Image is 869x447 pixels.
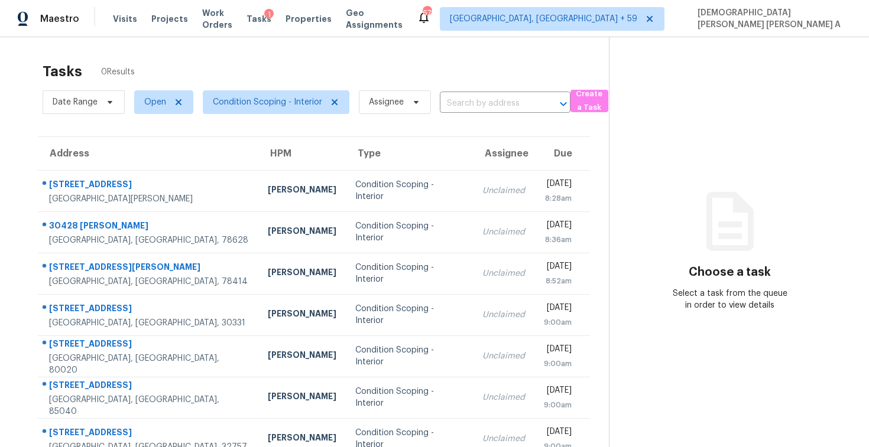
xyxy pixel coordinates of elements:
[544,358,572,370] div: 9:00am
[268,390,336,405] div: [PERSON_NAME]
[286,13,332,25] span: Properties
[268,266,336,281] div: [PERSON_NAME]
[544,302,572,317] div: [DATE]
[482,185,525,197] div: Unclaimed
[49,394,249,417] div: [GEOGRAPHIC_DATA], [GEOGRAPHIC_DATA], 85040
[49,302,249,317] div: [STREET_ADDRESS]
[151,13,188,25] span: Projects
[355,303,464,327] div: Condition Scoping - Interior
[268,349,336,364] div: [PERSON_NAME]
[689,266,771,278] h3: Choose a task
[101,66,135,78] span: 0 Results
[544,192,572,204] div: 8:28am
[544,426,572,441] div: [DATE]
[482,309,525,321] div: Unclaimed
[49,317,249,329] div: [GEOGRAPHIC_DATA], [GEOGRAPHIC_DATA], 30331
[544,178,572,192] div: [DATE]
[268,308,336,322] div: [PERSON_NAME]
[544,275,572,287] div: 8:52am
[49,261,249,276] div: [STREET_ADDRESS][PERSON_NAME]
[450,13,637,25] span: [GEOGRAPHIC_DATA], [GEOGRAPHIC_DATA] + 59
[423,7,431,19] div: 672
[49,234,249,246] div: [GEOGRAPHIC_DATA], [GEOGRAPHIC_DATA], 78628
[49,178,249,193] div: [STREET_ADDRESS]
[576,87,602,115] span: Create a Task
[213,96,322,108] span: Condition Scoping - Interior
[544,234,572,246] div: 8:36am
[49,379,249,394] div: [STREET_ADDRESS]
[670,288,790,311] div: Select a task from the queue in order to view details
[544,384,572,399] div: [DATE]
[49,353,249,376] div: [GEOGRAPHIC_DATA], [GEOGRAPHIC_DATA], 80020
[355,386,464,409] div: Condition Scoping - Interior
[264,9,274,21] div: 1
[544,260,572,275] div: [DATE]
[268,432,336,446] div: [PERSON_NAME]
[49,193,249,205] div: [GEOGRAPHIC_DATA][PERSON_NAME]
[268,225,336,240] div: [PERSON_NAME]
[473,137,534,170] th: Assignee
[355,179,464,203] div: Condition Scoping - Interior
[49,426,249,441] div: [STREET_ADDRESS]
[440,94,537,113] input: Search by address
[43,66,82,77] h2: Tasks
[544,399,572,411] div: 9:00am
[482,226,525,238] div: Unclaimed
[355,262,464,285] div: Condition Scoping - Interior
[534,137,590,170] th: Due
[268,184,336,198] div: [PERSON_NAME]
[38,137,258,170] th: Address
[693,7,851,31] span: [DEMOGRAPHIC_DATA][PERSON_NAME] [PERSON_NAME] A
[40,13,79,25] span: Maestro
[49,220,249,234] div: 30428 [PERSON_NAME]
[258,137,346,170] th: HPM
[355,344,464,368] div: Condition Scoping - Interior
[555,96,572,112] button: Open
[482,267,525,279] div: Unclaimed
[49,338,249,353] div: [STREET_ADDRESS]
[482,350,525,362] div: Unclaimed
[570,90,608,112] button: Create a Task
[544,343,572,358] div: [DATE]
[482,391,525,403] div: Unclaimed
[247,15,271,23] span: Tasks
[113,13,137,25] span: Visits
[53,96,98,108] span: Date Range
[544,317,572,328] div: 9:00am
[369,96,404,108] span: Assignee
[346,137,474,170] th: Type
[346,7,403,31] span: Geo Assignments
[202,7,232,31] span: Work Orders
[544,219,572,234] div: [DATE]
[144,96,166,108] span: Open
[49,276,249,288] div: [GEOGRAPHIC_DATA], [GEOGRAPHIC_DATA], 78414
[482,433,525,445] div: Unclaimed
[355,220,464,244] div: Condition Scoping - Interior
